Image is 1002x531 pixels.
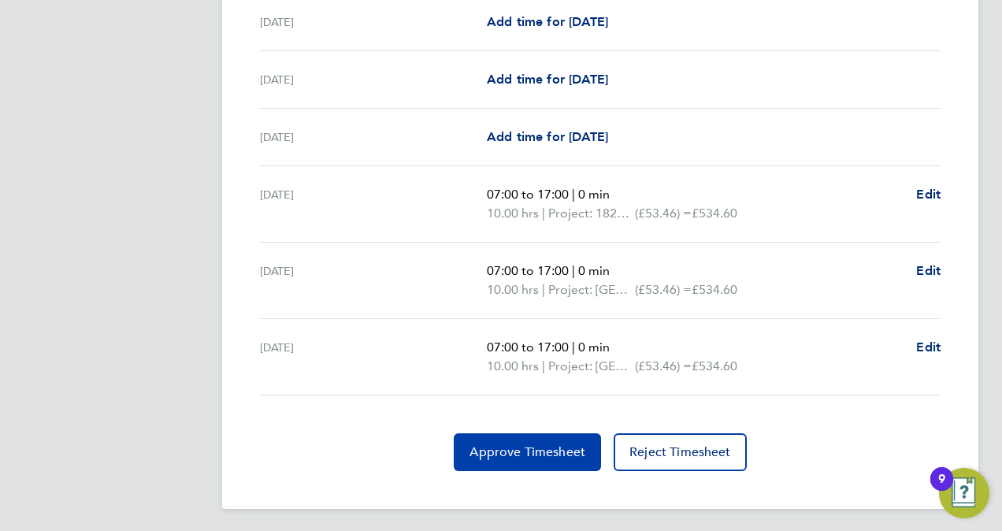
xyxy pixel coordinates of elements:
[542,206,545,221] span: |
[578,187,610,202] span: 0 min
[487,128,608,147] a: Add time for [DATE]
[692,282,737,297] span: £534.60
[916,338,941,357] a: Edit
[487,72,608,87] span: Add time for [DATE]
[260,185,487,223] div: [DATE]
[487,206,539,221] span: 10.00 hrs
[938,479,945,499] div: 9
[260,262,487,299] div: [DATE]
[260,70,487,89] div: [DATE]
[692,358,737,373] span: £534.60
[578,340,610,355] span: 0 min
[548,357,635,376] span: Project: [GEOGRAPHIC_DATA] - PO5337942
[487,129,608,144] span: Add time for [DATE]
[916,262,941,280] a: Edit
[916,187,941,202] span: Edit
[635,206,692,221] span: (£53.46) =
[542,358,545,373] span: |
[487,13,608,32] a: Add time for [DATE]
[916,185,941,204] a: Edit
[635,358,692,373] span: (£53.46) =
[469,444,585,460] span: Approve Timesheet
[260,13,487,32] div: [DATE]
[487,70,608,89] a: Add time for [DATE]
[548,280,635,299] span: Project: [GEOGRAPHIC_DATA] - PO5337942
[635,282,692,297] span: (£53.46) =
[487,340,569,355] span: 07:00 to 17:00
[916,263,941,278] span: Edit
[487,187,569,202] span: 07:00 to 17:00
[487,282,539,297] span: 10.00 hrs
[572,340,575,355] span: |
[454,433,601,471] button: Approve Timesheet
[487,14,608,29] span: Add time for [DATE]
[614,433,747,471] button: Reject Timesheet
[572,263,575,278] span: |
[916,340,941,355] span: Edit
[939,468,989,518] button: Open Resource Center, 9 new notifications
[260,338,487,376] div: [DATE]
[629,444,731,460] span: Reject Timesheet
[487,358,539,373] span: 10.00 hrs
[578,263,610,278] span: 0 min
[487,263,569,278] span: 07:00 to 17:00
[572,187,575,202] span: |
[260,128,487,147] div: [DATE]
[542,282,545,297] span: |
[548,204,635,223] span: Project: 182362 - [GEOGRAPHIC_DATA]
[692,206,737,221] span: £534.60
